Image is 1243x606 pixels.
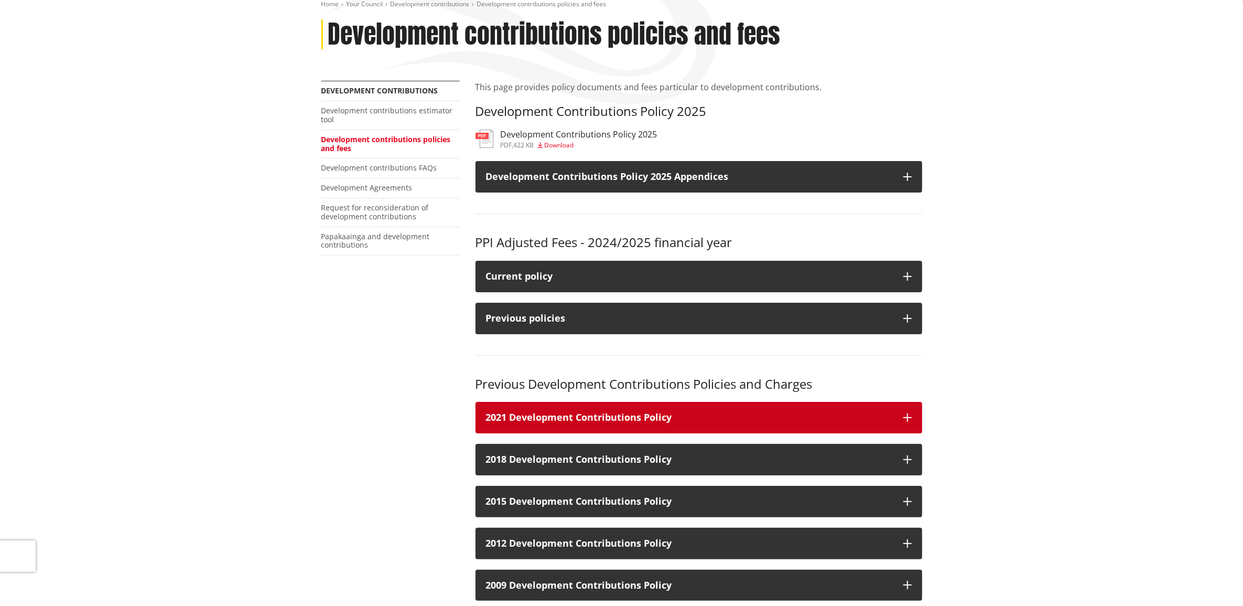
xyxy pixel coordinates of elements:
[486,454,893,465] h3: 2018 Development Contributions Policy
[486,172,893,182] h3: Development Contributions Policy 2025 Appendices
[321,105,453,124] a: Development contributions estimator tool
[321,183,413,193] a: Development Agreements
[486,313,893,324] div: Previous policies
[475,81,922,93] p: This page provides policy documents and fees particular to development contributions.
[501,130,657,140] h3: Development Contributions Policy 2025
[501,142,657,148] div: ,
[475,570,922,601] button: 2009 Development Contributions Policy
[1195,562,1233,600] iframe: Messenger Launcher
[475,235,922,250] h3: PPI Adjusted Fees - 2024/2025 financial year
[321,134,451,153] a: Development contributions policies and fees
[321,203,429,221] a: Request for reconsideration of development contributions
[486,271,893,282] div: Current policy
[475,104,922,119] h3: Development Contributions Policy 2025
[321,163,437,173] a: Development contributions FAQs
[486,496,893,507] h3: 2015 Development Contributions Policy
[328,19,781,50] h1: Development contributions policies and fees
[475,130,657,148] a: Development Contributions Policy 2025 pdf,422 KB Download
[321,231,430,250] a: Papakaainga and development contributions
[486,412,893,423] h3: 2021 Development Contributions Policy
[486,538,893,549] h3: 2012 Development Contributions Policy
[321,86,438,95] a: Development contributions
[475,161,922,193] button: Development Contributions Policy 2025 Appendices
[545,141,574,150] span: Download
[475,402,922,433] button: 2021 Development Contributions Policy
[475,528,922,559] button: 2012 Development Contributions Policy
[475,261,922,292] button: Current policy
[475,303,922,334] button: Previous policies
[475,444,922,475] button: 2018 Development Contributions Policy
[486,580,893,591] h3: 2009 Development Contributions Policy
[475,130,493,148] img: document-pdf.svg
[475,486,922,517] button: 2015 Development Contributions Policy
[514,141,534,150] span: 422 KB
[501,141,512,150] span: pdf
[475,377,922,392] h3: Previous Development Contributions Policies and Charges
